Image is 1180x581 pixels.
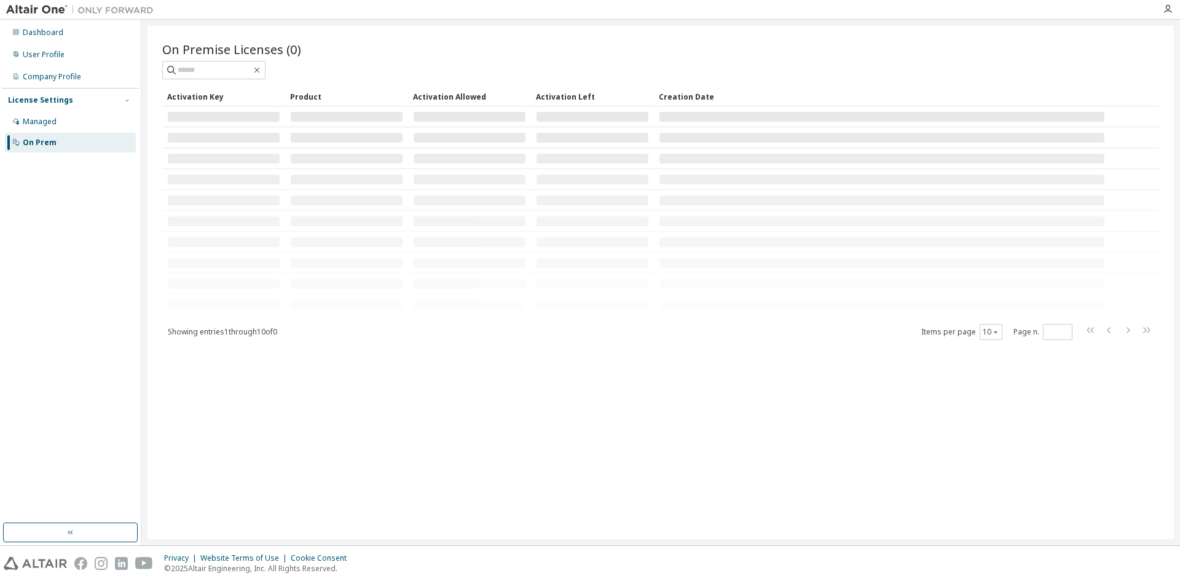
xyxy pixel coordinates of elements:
span: Page n. [1013,324,1072,340]
img: instagram.svg [95,557,108,570]
img: Altair One [6,4,160,16]
div: License Settings [8,95,73,105]
span: Items per page [921,324,1002,340]
div: Activation Left [536,87,649,106]
div: Privacy [164,553,200,563]
div: Activation Key [167,87,280,106]
img: altair_logo.svg [4,557,67,570]
div: On Prem [23,138,57,148]
span: Showing entries 1 through 10 of 0 [168,326,277,337]
div: Website Terms of Use [200,553,291,563]
div: Cookie Consent [291,553,354,563]
p: © 2025 Altair Engineering, Inc. All Rights Reserved. [164,563,354,574]
div: Dashboard [23,28,63,38]
span: On Premise Licenses (0) [162,41,301,58]
img: linkedin.svg [115,557,128,570]
button: 10 [983,327,999,337]
div: Product [290,87,403,106]
div: Activation Allowed [413,87,526,106]
div: Managed [23,117,57,127]
img: facebook.svg [74,557,87,570]
div: User Profile [23,50,65,60]
div: Company Profile [23,72,81,82]
div: Creation Date [659,87,1105,106]
img: youtube.svg [135,557,153,570]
